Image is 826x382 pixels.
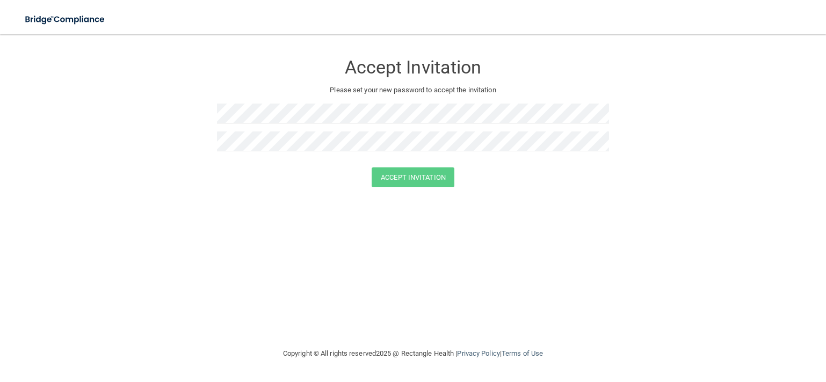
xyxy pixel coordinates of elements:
[225,84,601,97] p: Please set your new password to accept the invitation
[372,167,454,187] button: Accept Invitation
[217,336,609,371] div: Copyright © All rights reserved 2025 @ Rectangle Health | |
[16,9,115,31] img: bridge_compliance_login_screen.278c3ca4.svg
[217,57,609,77] h3: Accept Invitation
[502,349,543,357] a: Terms of Use
[457,349,499,357] a: Privacy Policy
